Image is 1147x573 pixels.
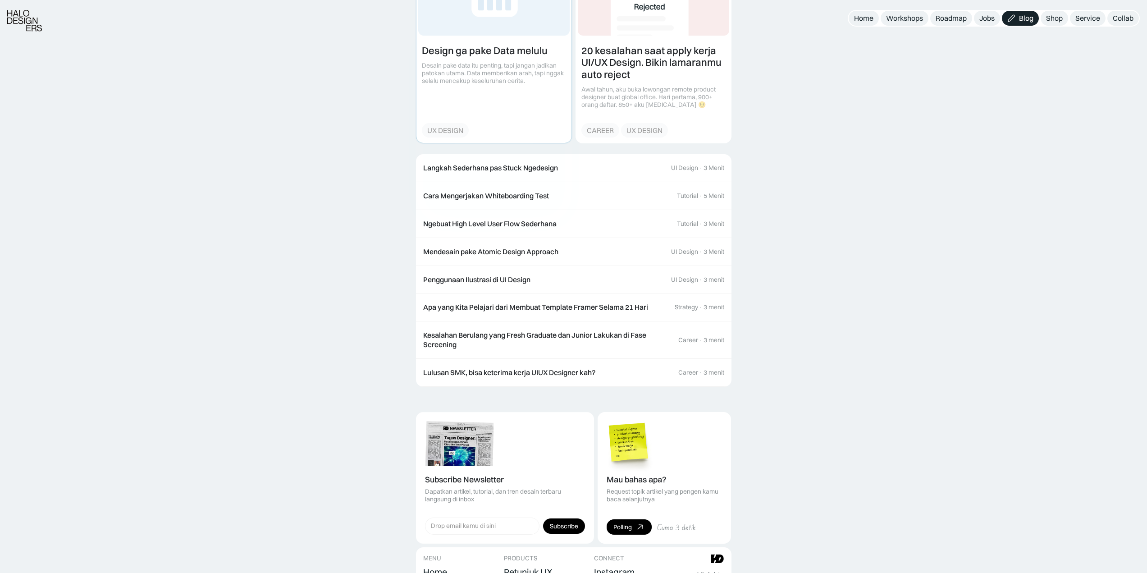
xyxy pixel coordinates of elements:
a: Mendesain pake Atomic Design ApproachUI Design·3 Menit [416,238,731,266]
div: PRODUCTS [504,555,537,562]
div: Penggunaan Ilustrasi di UI Design [423,275,530,284]
div: Mendesain pake Atomic Design Approach [423,247,558,257]
div: CONNECT [594,555,624,562]
a: Cara Mengerjakan Whiteboarding TestTutorial·5 Menit [416,182,731,210]
input: Drop email kamu di sini [425,518,539,535]
div: Collab [1113,14,1133,23]
div: 3 Menit [704,220,724,228]
a: Blog [1002,11,1039,26]
a: Collab [1107,11,1139,26]
div: 3 Menit [704,164,724,172]
div: Blog [1019,14,1033,23]
div: Service [1075,14,1100,23]
a: Workshops [881,11,928,26]
div: MENU [423,555,441,562]
form: Form Subscription [425,518,585,535]
div: 5 Menit [704,192,724,200]
a: Kesalahan Berulang yang Fresh Graduate dan Junior Lakukan di Fase ScreeningCareer·3 menit [416,321,731,359]
a: Lulusan SMK, bisa keterima kerja UIUX Designer kah?Career·3 menit [416,359,731,387]
a: Ngebuat High Level User Flow SederhanaTutorial·3 Menit [416,210,731,238]
div: Request topik artikel yang pengen kamu baca selanjutnya [607,488,722,503]
a: Home [849,11,879,26]
div: Workshops [886,14,923,23]
div: · [699,276,703,284]
div: · [699,164,703,172]
a: Penggunaan Ilustrasi di UI DesignUI Design·3 menit [416,266,731,294]
a: Shop [1041,11,1068,26]
input: Subscribe [543,518,585,534]
a: Polling [607,519,652,535]
div: Tutorial [677,192,698,200]
a: Service [1070,11,1106,26]
a: Jobs [974,11,1000,26]
div: Tutorial [677,220,698,228]
div: Home [854,14,873,23]
a: Langkah Sederhana pas Stuck NgedesignUI Design·3 Menit [416,154,731,182]
div: Jobs [979,14,995,23]
div: 3 menit [704,276,724,284]
div: Strategy [675,303,698,311]
div: Polling [613,523,632,531]
div: Shop [1046,14,1063,23]
div: 3 menit [704,336,724,344]
div: Career [678,336,698,344]
div: Cara Mengerjakan Whiteboarding Test [423,191,549,201]
div: 3 Menit [704,248,724,256]
div: Subscribe Newsletter [425,475,504,485]
div: · [699,369,703,376]
div: Roadmap [936,14,967,23]
div: Langkah Sederhana pas Stuck Ngedesign [423,163,558,173]
div: 3 menit [704,369,724,376]
div: Dapatkan artikel, tutorial, dan tren desain terbaru langsung di inbox [425,488,585,503]
div: Lulusan SMK, bisa keterima kerja UIUX Designer kah? [423,368,595,377]
div: UI Design [671,276,698,284]
div: Cuma 3 detik [657,523,696,532]
div: Career [678,369,698,376]
div: · [699,220,703,228]
div: · [699,336,703,344]
div: UI Design [671,164,698,172]
div: UI Design [671,248,698,256]
a: Apa yang Kita Pelajari dari Membuat Template Framer Selama 21 HariStrategy·3 menit [416,293,731,321]
div: · [699,248,703,256]
div: · [699,303,703,311]
div: 3 menit [704,303,724,311]
div: Apa yang Kita Pelajari dari Membuat Template Framer Selama 21 Hari [423,303,648,312]
div: Kesalahan Berulang yang Fresh Graduate dan Junior Lakukan di Fase Screening [423,330,669,349]
div: · [699,192,703,200]
div: Mau bahas apa? [607,475,667,485]
div: Ngebuat High Level User Flow Sederhana [423,219,557,229]
a: Roadmap [930,11,972,26]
